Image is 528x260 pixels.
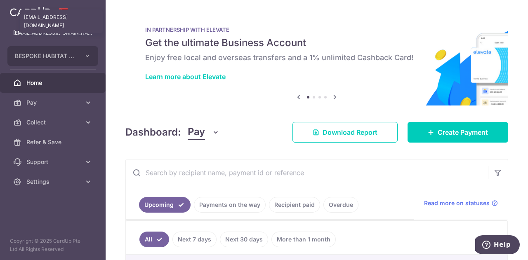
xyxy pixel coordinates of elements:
h6: Enjoy free local and overseas transfers and a 1% unlimited Cashback Card! [145,53,488,63]
iframe: Opens a widget where you can find more information [475,235,520,256]
a: Learn more about Elevate [145,73,226,81]
a: Payments on the way [194,197,266,213]
span: Home [26,79,81,87]
span: Create Payment [438,127,488,137]
p: [EMAIL_ADDRESS][DOMAIN_NAME] [13,29,92,37]
div: [EMAIL_ADDRESS][DOMAIN_NAME] [20,9,103,33]
a: Upcoming [139,197,191,213]
span: Refer & Save [26,138,81,146]
a: Next 7 days [172,232,217,247]
span: Collect [26,118,81,126]
span: BESPOKE HABITAT B43KX PTE. LTD. [15,52,76,60]
img: CardUp [10,7,50,16]
a: Read more on statuses [424,199,498,207]
p: IN PARTNERSHIP WITH ELEVATE [145,26,488,33]
span: Settings [26,178,81,186]
a: Next 30 days [220,232,268,247]
img: Renovation banner [125,13,508,105]
span: Read more on statuses [424,199,490,207]
a: Recipient paid [269,197,320,213]
button: Pay [188,124,219,140]
input: Search by recipient name, payment id or reference [126,159,488,186]
span: Pay [188,124,205,140]
span: Support [26,158,81,166]
a: Download Report [292,122,398,143]
span: Download Report [323,127,377,137]
a: More than 1 month [271,232,336,247]
a: Create Payment [408,122,508,143]
button: BESPOKE HABITAT B43KX PTE. LTD. [7,46,98,66]
a: All [139,232,169,247]
h5: Get the ultimate Business Account [145,36,488,49]
span: Pay [26,98,81,107]
a: Overdue [323,197,358,213]
h4: Dashboard: [125,125,181,140]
